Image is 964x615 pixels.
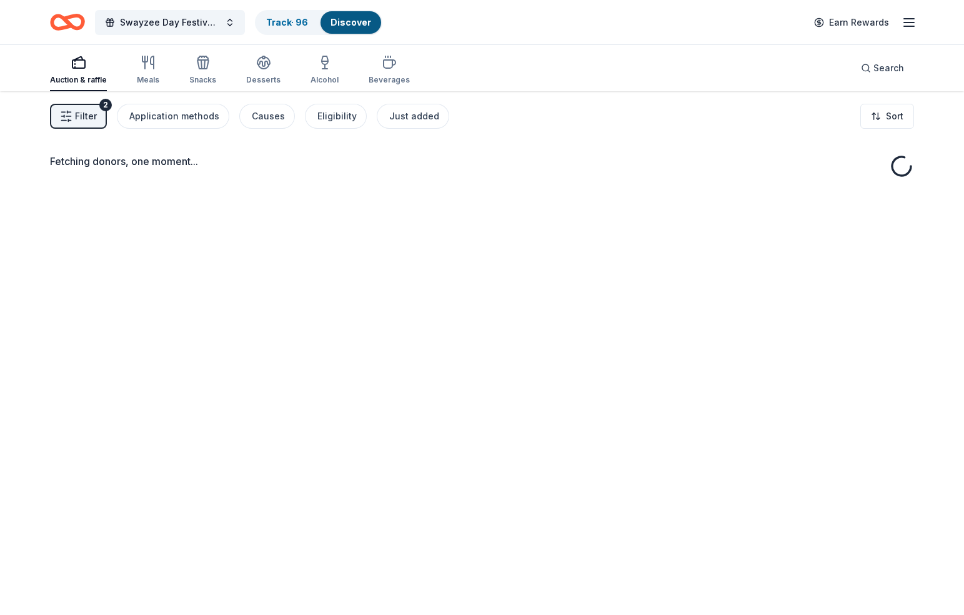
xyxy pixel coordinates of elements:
div: Alcohol [311,75,339,85]
a: Home [50,7,85,37]
button: Desserts [246,50,281,91]
a: Track· 96 [266,17,308,27]
div: Auction & raffle [50,75,107,85]
button: Alcohol [311,50,339,91]
button: Filter2 [50,104,107,129]
div: Fetching donors, one moment... [50,154,914,169]
button: Search [851,56,914,81]
button: Swayzee Day Festival Silent Auction [95,10,245,35]
button: Meals [137,50,159,91]
div: Eligibility [317,109,357,124]
button: Snacks [189,50,216,91]
div: Just added [389,109,439,124]
span: Filter [75,109,97,124]
button: Causes [239,104,295,129]
span: Search [873,61,904,76]
button: Application methods [117,104,229,129]
div: 2 [99,99,112,111]
div: Snacks [189,75,216,85]
a: Earn Rewards [807,11,897,34]
button: Just added [377,104,449,129]
a: Discover [330,17,371,27]
div: Causes [252,109,285,124]
button: Beverages [369,50,410,91]
div: Desserts [246,75,281,85]
div: Meals [137,75,159,85]
div: Beverages [369,75,410,85]
span: Sort [886,109,903,124]
button: Track· 96Discover [255,10,382,35]
span: Swayzee Day Festival Silent Auction [120,15,220,30]
button: Auction & raffle [50,50,107,91]
button: Sort [860,104,914,129]
div: Application methods [129,109,219,124]
button: Eligibility [305,104,367,129]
